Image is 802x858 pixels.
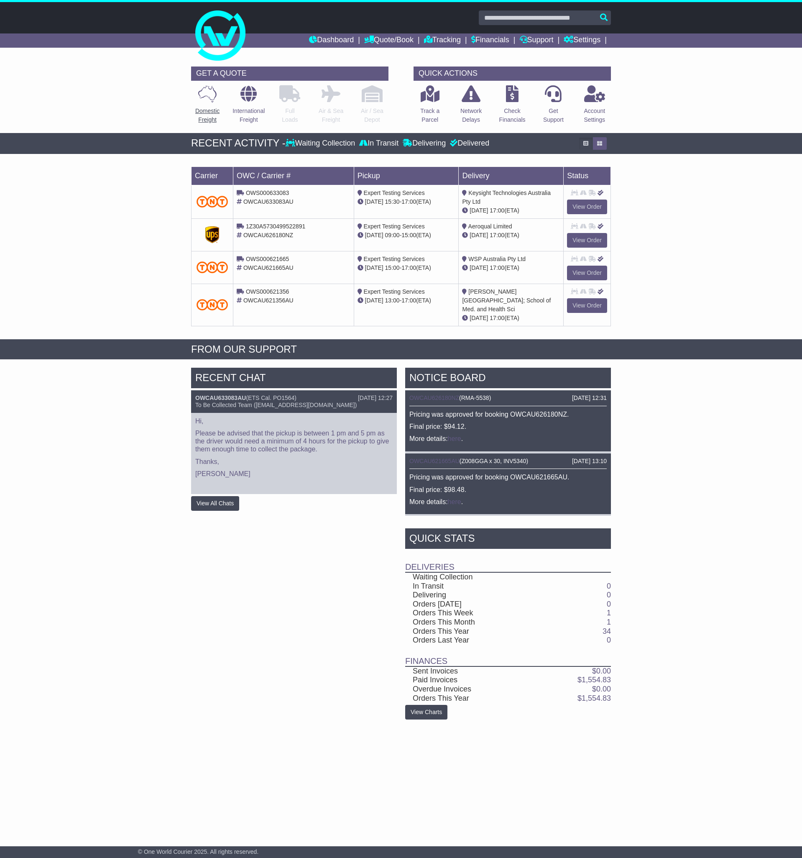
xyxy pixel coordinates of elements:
[309,33,354,48] a: Dashboard
[459,166,564,185] td: Delivery
[462,314,560,323] div: (ETA)
[460,107,482,124] p: Network Delays
[401,232,416,238] span: 15:00
[358,264,455,272] div: - (ETA)
[364,223,425,230] span: Expert Testing Services
[191,343,611,356] div: FROM OUR SUPPORT
[607,636,611,644] a: 0
[243,264,294,271] span: OWCAU621665AU
[448,498,461,505] a: here
[577,676,611,684] a: $1,554.83
[364,33,414,48] a: Quote/Book
[365,264,383,271] span: [DATE]
[191,368,397,390] div: RECENT CHAT
[468,256,526,262] span: WSP Australia Pty Ltd
[603,627,611,635] a: 34
[577,694,611,702] a: $1,554.83
[462,190,551,205] span: Keysight Technologies Australia Pty Ltd
[358,197,455,206] div: - (ETA)
[582,694,611,702] span: 1,554.83
[424,33,461,48] a: Tracking
[543,107,564,124] p: Get Support
[409,486,607,494] p: Final price: $98.48.
[405,685,535,694] td: Overdue Invoices
[409,435,607,443] p: More details: .
[365,232,383,238] span: [DATE]
[405,591,535,600] td: Delivering
[572,458,607,465] div: [DATE] 13:10
[405,666,535,676] td: Sent Invoices
[243,232,293,238] span: OWCAU626180NZ
[490,264,504,271] span: 17:00
[543,85,564,129] a: GetSupport
[567,200,607,214] a: View Order
[470,232,488,238] span: [DATE]
[246,256,289,262] span: OWS000621665
[572,394,607,402] div: [DATE] 12:31
[385,198,400,205] span: 15:30
[462,231,560,240] div: (ETA)
[279,107,300,124] p: Full Loads
[462,288,551,312] span: [PERSON_NAME][GEOGRAPHIC_DATA]; School of Med. and Health Sci
[405,627,535,636] td: Orders This Year
[409,423,607,430] p: Final price: $94.12.
[409,394,459,401] a: OWCAU626180NZ
[607,600,611,608] a: 0
[448,139,489,148] div: Delivered
[499,107,526,124] p: Check Financials
[409,498,607,506] p: More details: .
[365,198,383,205] span: [DATE]
[592,667,611,675] a: $0.00
[448,435,461,442] a: here
[401,264,416,271] span: 17:00
[401,139,448,148] div: Delivering
[361,107,383,124] p: Air / Sea Depot
[364,256,425,262] span: Expert Testing Services
[607,618,611,626] a: 1
[420,85,440,129] a: Track aParcel
[364,190,425,196] span: Expert Testing Services
[607,591,611,599] a: 0
[205,226,220,243] img: GetCarrierServiceDarkLogo
[405,705,447,720] a: View Charts
[596,667,611,675] span: 0.00
[462,206,560,215] div: (ETA)
[319,107,343,124] p: Air & Sea Freight
[358,231,455,240] div: - (ETA)
[460,85,482,129] a: NetworkDelays
[567,298,607,313] a: View Order
[243,198,294,205] span: OWCAU633083AU
[607,609,611,617] a: 1
[584,107,605,124] p: Account Settings
[596,685,611,693] span: 0.00
[405,572,535,582] td: Waiting Collection
[191,496,239,511] button: View All Chats
[246,190,289,196] span: OWS000633083
[401,297,416,304] span: 17:00
[195,429,393,453] p: Please be advised that the pickup is between 1 pm and 5 pm as the driver would need a minimum of ...
[405,676,535,685] td: Paid Invoices
[286,139,357,148] div: Waiting Collection
[232,85,265,129] a: InternationalFreight
[592,685,611,693] a: $0.00
[192,166,233,185] td: Carrier
[490,232,504,238] span: 17:00
[468,223,512,230] span: Aeroqual Limited
[385,232,400,238] span: 09:00
[490,315,504,321] span: 17:00
[232,107,265,124] p: International Freight
[195,402,357,408] span: To Be Collected Team ([EMAIL_ADDRESS][DOMAIN_NAME])
[195,107,220,124] p: Domestic Freight
[385,297,400,304] span: 13:00
[405,694,535,703] td: Orders This Year
[357,139,401,148] div: In Transit
[248,394,294,401] span: ETS Cal. PO1564
[191,67,388,81] div: GET A QUOTE
[499,85,526,129] a: CheckFinancials
[409,458,607,465] div: ( )
[365,297,383,304] span: [DATE]
[564,33,600,48] a: Settings
[195,470,393,478] p: [PERSON_NAME]
[582,676,611,684] span: 1,554.83
[405,551,611,572] td: Deliveries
